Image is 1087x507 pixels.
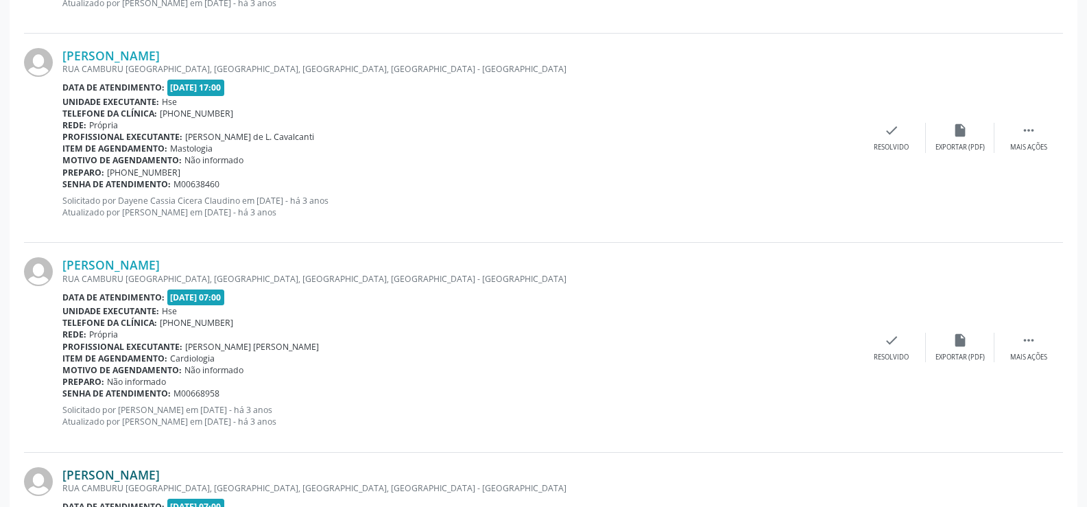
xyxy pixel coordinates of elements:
div: Mais ações [1010,353,1047,362]
span: Mastologia [170,143,213,154]
span: [DATE] 07:00 [167,290,225,305]
p: Solicitado por [PERSON_NAME] em [DATE] - há 3 anos Atualizado por [PERSON_NAME] em [DATE] - há 3 ... [62,404,857,427]
b: Senha de atendimento: [62,388,171,399]
div: Resolvido [874,353,909,362]
span: [PERSON_NAME] [PERSON_NAME] [185,341,319,353]
b: Preparo: [62,376,104,388]
span: Não informado [107,376,166,388]
div: RUA CAMBURU [GEOGRAPHIC_DATA], [GEOGRAPHIC_DATA], [GEOGRAPHIC_DATA], [GEOGRAPHIC_DATA] - [GEOGRAP... [62,273,857,285]
b: Unidade executante: [62,305,159,317]
b: Data de atendimento: [62,82,165,93]
b: Item de agendamento: [62,143,167,154]
span: M00668958 [174,388,219,399]
span: Hse [162,305,177,317]
a: [PERSON_NAME] [62,257,160,272]
img: img [24,467,53,496]
span: [PHONE_NUMBER] [107,167,180,178]
b: Motivo de agendamento: [62,364,182,376]
img: img [24,48,53,77]
b: Unidade executante: [62,96,159,108]
span: Própria [89,329,118,340]
div: Mais ações [1010,143,1047,152]
span: [PERSON_NAME] de L. Cavalcanti [185,131,314,143]
b: Telefone da clínica: [62,317,157,329]
span: Não informado [184,364,243,376]
b: Data de atendimento: [62,292,165,303]
span: Hse [162,96,177,108]
img: img [24,257,53,286]
i: check [884,123,899,138]
p: Solicitado por Dayene Cassia Cicera Claudino em [DATE] - há 3 anos Atualizado por [PERSON_NAME] e... [62,195,857,218]
div: RUA CAMBURU [GEOGRAPHIC_DATA], [GEOGRAPHIC_DATA], [GEOGRAPHIC_DATA], [GEOGRAPHIC_DATA] - [GEOGRAP... [62,63,857,75]
div: Exportar (PDF) [935,353,985,362]
span: [PHONE_NUMBER] [160,108,233,119]
i:  [1021,123,1036,138]
b: Senha de atendimento: [62,178,171,190]
b: Motivo de agendamento: [62,154,182,166]
b: Item de agendamento: [62,353,167,364]
a: [PERSON_NAME] [62,467,160,482]
div: Exportar (PDF) [935,143,985,152]
span: M00638460 [174,178,219,190]
b: Telefone da clínica: [62,108,157,119]
b: Profissional executante: [62,341,182,353]
span: Não informado [184,154,243,166]
a: [PERSON_NAME] [62,48,160,63]
b: Rede: [62,329,86,340]
span: [DATE] 17:00 [167,80,225,95]
b: Preparo: [62,167,104,178]
span: Cardiologia [170,353,215,364]
i:  [1021,333,1036,348]
div: Resolvido [874,143,909,152]
b: Rede: [62,119,86,131]
i: insert_drive_file [953,333,968,348]
i: check [884,333,899,348]
i: insert_drive_file [953,123,968,138]
span: Própria [89,119,118,131]
span: [PHONE_NUMBER] [160,317,233,329]
b: Profissional executante: [62,131,182,143]
div: RUA CAMBURU [GEOGRAPHIC_DATA], [GEOGRAPHIC_DATA], [GEOGRAPHIC_DATA], [GEOGRAPHIC_DATA] - [GEOGRAP... [62,482,857,494]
